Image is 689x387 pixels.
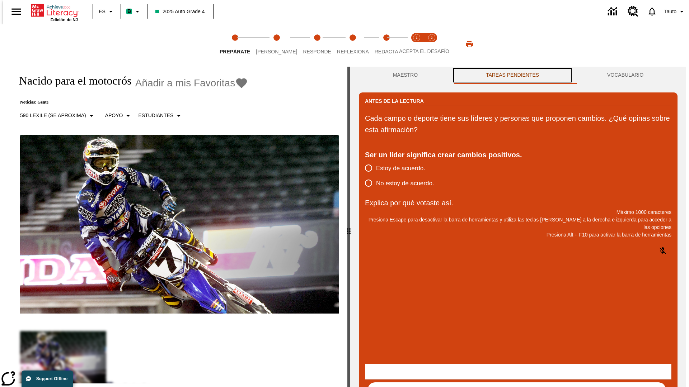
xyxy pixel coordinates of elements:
[155,8,205,15] span: 2025 Auto Grade 4
[337,49,369,54] span: Reflexiona
[365,231,671,239] p: Presiona Alt + F10 para activar la barra de herramientas
[350,67,686,387] div: activity
[297,24,337,64] button: Responde step 3 of 5
[105,112,123,119] p: Apoyo
[135,77,235,89] span: Añadir a mis Favoritas
[573,67,678,84] button: VOCABULARIO
[359,67,678,84] div: Instructional Panel Tabs
[303,49,331,54] span: Responde
[3,67,347,383] div: reading
[643,2,661,21] a: Notificaciones
[220,49,250,54] span: Prepárate
[365,113,671,135] p: Cada campo o deporte tiene sus líderes y personas que proponen cambios. ¿Qué opinas sobre esta af...
[138,112,173,119] p: Estudiantes
[11,100,248,105] p: Noticias: Gente
[135,77,248,89] button: Añadir a mis Favoritas - Nacido para el motocrós
[99,8,106,15] span: ES
[359,67,452,84] button: Maestro
[664,8,676,15] span: Tauto
[623,2,643,21] a: Centro de recursos, Se abrirá en una pestaña nueva.
[51,18,78,22] span: Edición de NJ
[20,112,86,119] p: 590 Lexile (Se aproxima)
[135,109,186,122] button: Seleccionar estudiante
[6,1,27,22] button: Abrir el menú lateral
[452,67,573,84] button: TAREAS PENDIENTES
[376,179,434,188] span: No estoy de acuerdo.
[365,97,424,105] h2: Antes de la lectura
[347,67,350,387] div: Pulsa la tecla de intro o la barra espaciadora y luego presiona las flechas de derecha e izquierd...
[431,36,432,39] text: 2
[95,5,118,18] button: Lenguaje: ES, Selecciona un idioma
[365,216,671,231] p: Presiona Escape para desactivar la barra de herramientas y utiliza las teclas [PERSON_NAME] a la ...
[406,24,427,64] button: Acepta el desafío lee step 1 of 2
[36,376,67,381] span: Support Offline
[17,109,99,122] button: Seleccione Lexile, 590 Lexile (Se aproxima)
[127,7,131,16] span: B
[250,24,303,64] button: Lee step 2 of 5
[365,149,671,161] div: Ser un líder significa crear cambios positivos.
[22,371,73,387] button: Support Offline
[604,2,623,21] a: Centro de información
[416,36,417,39] text: 1
[214,24,256,64] button: Prepárate step 1 of 5
[365,209,671,216] p: Máximo 1000 caracteres
[369,24,404,64] button: Redacta step 5 of 5
[365,197,671,209] p: Explica por qué votaste así.
[102,109,136,122] button: Tipo de apoyo, Apoyo
[458,38,481,51] button: Imprimir
[20,135,339,314] img: El corredor de motocrós James Stewart vuela por los aires en su motocicleta de montaña
[376,164,425,173] span: Estoy de acuerdo.
[399,48,449,54] span: ACEPTA EL DESAFÍO
[3,6,105,12] body: Explica por qué votaste así. Máximo 1000 caracteres Presiona Alt + F10 para activar la barra de h...
[375,49,398,54] span: Redacta
[31,3,78,22] div: Portada
[654,242,671,259] button: Haga clic para activar la función de reconocimiento de voz
[421,24,442,64] button: Acepta el desafío contesta step 2 of 2
[661,5,689,18] button: Perfil/Configuración
[365,161,440,191] div: poll
[256,49,297,54] span: [PERSON_NAME]
[123,5,145,18] button: Boost El color de la clase es verde menta. Cambiar el color de la clase.
[11,74,132,87] h1: Nacido para el motocrós
[331,24,375,64] button: Reflexiona step 4 of 5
